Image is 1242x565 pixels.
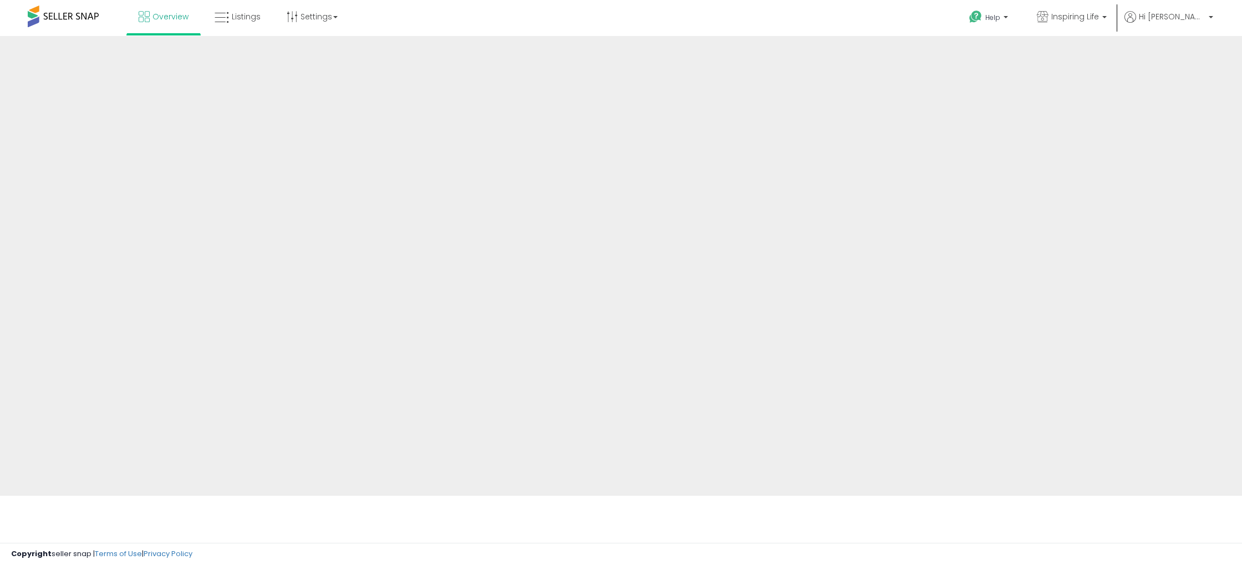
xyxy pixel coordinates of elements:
span: Overview [152,11,189,22]
span: Inspiring Life [1051,11,1099,22]
a: Hi [PERSON_NAME] [1124,11,1213,36]
a: Help [960,2,1019,36]
span: Help [985,13,1000,22]
i: Get Help [969,10,983,24]
span: Listings [232,11,261,22]
span: Hi [PERSON_NAME] [1139,11,1205,22]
